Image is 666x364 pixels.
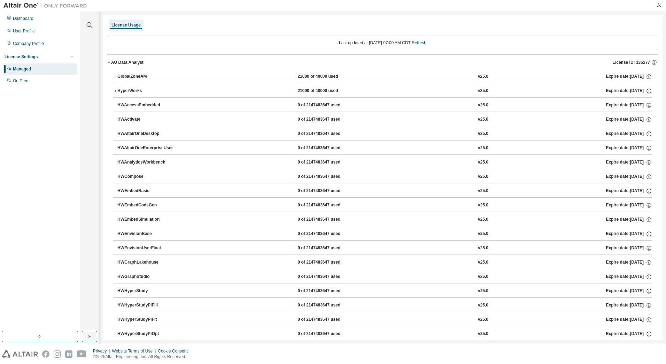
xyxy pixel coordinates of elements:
div: 0 of 2147483647 used [297,245,360,251]
div: License Usage [111,22,141,28]
div: Dashboard [13,16,33,21]
button: HWAltairOneDesktop0 of 2147483647 usedv25.0Expire date:[DATE] [117,126,652,142]
div: Expire date: [DATE] [606,274,652,280]
div: Expire date: [DATE] [606,259,652,266]
button: GlobalZoneAM21000 of 40000 usedv25.0Expire date:[DATE] [113,69,652,84]
img: altair_logo.svg [2,350,38,358]
div: Managed [13,66,31,72]
button: HyperWorks21000 of 40000 usedv25.0Expire date:[DATE] [113,83,652,99]
div: 0 of 2147483647 used [297,102,360,108]
button: HWEmbedSimulation0 of 2147483647 usedv25.0Expire date:[DATE] [117,212,652,227]
div: 21000 of 40000 used [297,74,360,80]
div: HWGraphLakehouse [117,259,180,266]
button: HWAltairOneEnterpriseUser0 of 2147483647 usedv25.0Expire date:[DATE] [117,141,652,156]
button: HWEnvisionUserFloat0 of 2147483647 usedv25.0Expire date:[DATE] [117,241,652,256]
div: HWEnvisionUserFloat [117,245,180,251]
div: Expire date: [DATE] [606,159,652,166]
div: Last updated at: [DATE] 07:00 AM CDT [107,36,658,50]
div: License Settings [5,54,38,60]
div: v25.0 [478,245,488,251]
div: 0 of 2147483647 used [297,159,360,166]
div: v25.0 [478,174,488,180]
div: HWEnvisionBase [117,231,180,237]
div: HWHyperStudyPiFill [117,302,180,309]
div: GlobalZoneAM [117,74,180,80]
div: On Prem [13,78,30,84]
div: v25.0 [478,202,488,208]
div: HWEmbedSimulation [117,217,180,223]
button: HWAnalyticsWorkbench0 of 2147483647 usedv25.0Expire date:[DATE] [117,155,652,170]
span: License ID: 135277 [613,60,650,65]
img: Altair One [3,2,91,9]
div: Company Profile [13,41,44,46]
div: Expire date: [DATE] [606,145,652,151]
div: HWHyperStudyPiFit [117,317,180,323]
div: HWAltairOneDesktop [117,131,180,137]
button: HWGraphStudio0 of 2147483647 usedv25.0Expire date:[DATE] [117,269,652,285]
div: Expire date: [DATE] [606,331,652,337]
button: HWEmbedBasic0 of 2147483647 usedv25.0Expire date:[DATE] [117,183,652,199]
div: v25.0 [478,116,488,123]
div: HWHyperStudy [117,288,180,294]
div: v25.0 [478,74,488,80]
div: v25.0 [478,288,488,294]
button: HWHyperStudyPiOpt0 of 2147483647 usedv25.0Expire date:[DATE] [117,326,652,342]
div: Expire date: [DATE] [606,202,652,208]
button: HWHyperStudyPiFill0 of 2147483647 usedv25.0Expire date:[DATE] [117,298,652,313]
div: User Profile [13,28,35,34]
div: v25.0 [478,331,488,337]
div: Expire date: [DATE] [606,302,652,309]
button: HWEnvisionBase0 of 2147483647 usedv25.0Expire date:[DATE] [117,226,652,242]
button: HWActivate0 of 2147483647 usedv25.0Expire date:[DATE] [117,112,652,127]
div: 0 of 2147483647 used [297,317,360,323]
div: Expire date: [DATE] [606,317,652,323]
div: HWActivate [117,116,180,123]
div: HWCompose [117,174,180,180]
div: 0 of 2147483647 used [297,145,360,151]
div: v25.0 [478,259,488,266]
img: instagram.svg [54,350,61,358]
div: 0 of 2147483647 used [297,174,360,180]
div: HWAltairOneEnterpriseUser [117,145,180,151]
div: Website Terms of Use [112,348,158,354]
div: Cookie Consent [158,348,192,354]
div: Expire date: [DATE] [606,231,652,237]
div: 0 of 2147483647 used [297,202,360,208]
div: v25.0 [478,302,488,309]
div: 0 of 2147483647 used [297,131,360,137]
div: 0 of 2147483647 used [297,116,360,123]
div: 0 of 2147483647 used [297,259,360,266]
div: 0 of 2147483647 used [297,331,360,337]
div: 0 of 2147483647 used [297,231,360,237]
div: v25.0 [478,217,488,223]
p: © 2025 Altair Engineering, Inc. All Rights Reserved. [93,354,192,360]
button: HWHyperStudy0 of 2147483647 usedv25.0Expire date:[DATE] [117,283,652,299]
div: v25.0 [478,317,488,323]
div: HWEmbedCodeGen [117,202,180,208]
div: v25.0 [478,188,488,194]
div: 21000 of 40000 used [297,88,360,94]
img: linkedin.svg [65,350,72,358]
div: 0 of 2147483647 used [297,217,360,223]
button: HWGraphLakehouse0 of 2147483647 usedv25.0Expire date:[DATE] [117,255,652,270]
div: Expire date: [DATE] [606,116,652,123]
button: HWEmbedCodeGen0 of 2147483647 usedv25.0Expire date:[DATE] [117,198,652,213]
img: youtube.svg [77,350,87,358]
div: HWGraphStudio [117,274,180,280]
div: v25.0 [478,231,488,237]
div: Expire date: [DATE] [606,217,652,223]
button: HWCompose0 of 2147483647 usedv25.0Expire date:[DATE] [117,169,652,184]
button: AU Data AnalystLicense ID: 135277 [107,55,658,70]
div: Expire date: [DATE] [606,245,652,251]
div: HWEmbedBasic [117,188,180,194]
div: AU Data Analyst [111,60,144,65]
img: facebook.svg [42,350,49,358]
div: 0 of 2147483647 used [297,288,360,294]
div: HWHyperStudyPiOpt [117,331,180,337]
div: HyperWorks [117,88,180,94]
a: Refresh [412,40,426,45]
div: HWAnalyticsWorkbench [117,159,180,166]
div: Privacy [93,348,112,354]
button: HWHyperStudyPiFit0 of 2147483647 usedv25.0Expire date:[DATE] [117,312,652,327]
div: Expire date: [DATE] [606,188,652,194]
